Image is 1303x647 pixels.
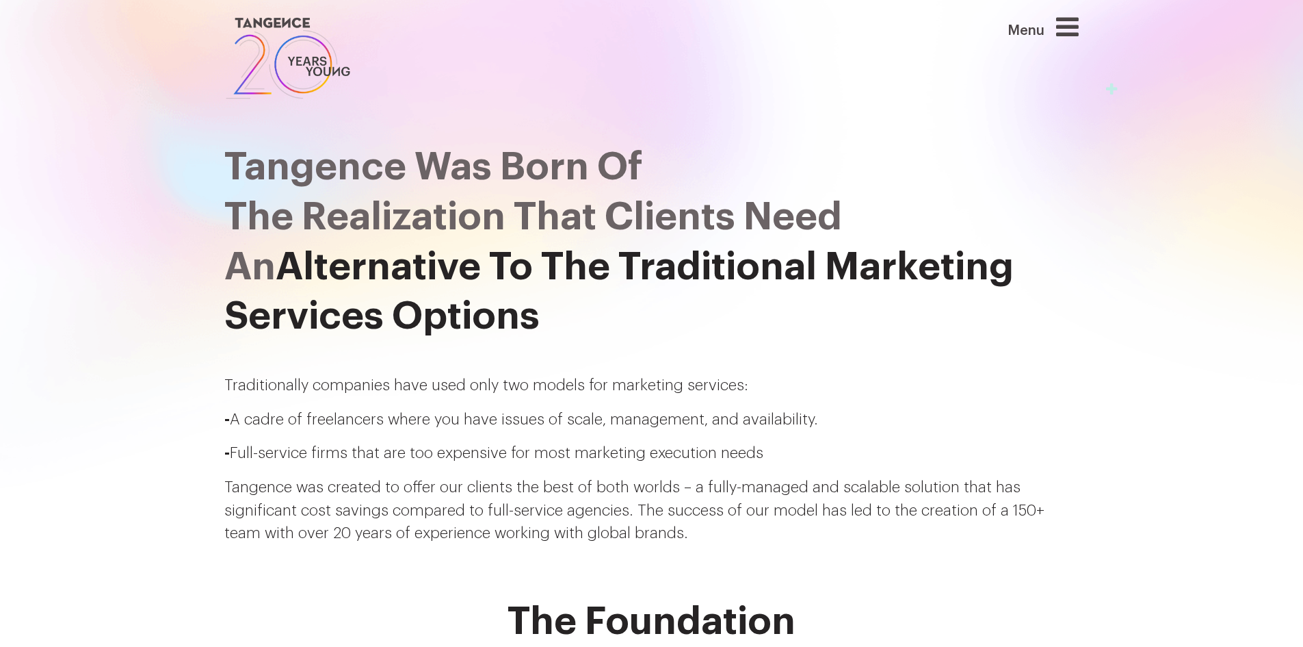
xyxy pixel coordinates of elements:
p: Traditionally companies have used only two models for marketing services: [224,375,1079,398]
p: Full-service firms that are too expensive for most marketing execution needs [224,442,1079,466]
span: - [224,412,230,427]
h2: The Foundation [224,600,1079,643]
span: - [224,446,230,461]
p: A cadre of freelancers where you have issues of scale, management, and availability. [224,409,1079,432]
img: logo SVG [224,14,352,103]
p: Tangence was created to offer our clients the best of both worlds – a fully-managed and scalable ... [224,477,1079,546]
span: Tangence Was Born Of the realization that clients need an [224,148,842,286]
h2: Alternative To The Traditional Marketing Services Options [224,142,1079,342]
